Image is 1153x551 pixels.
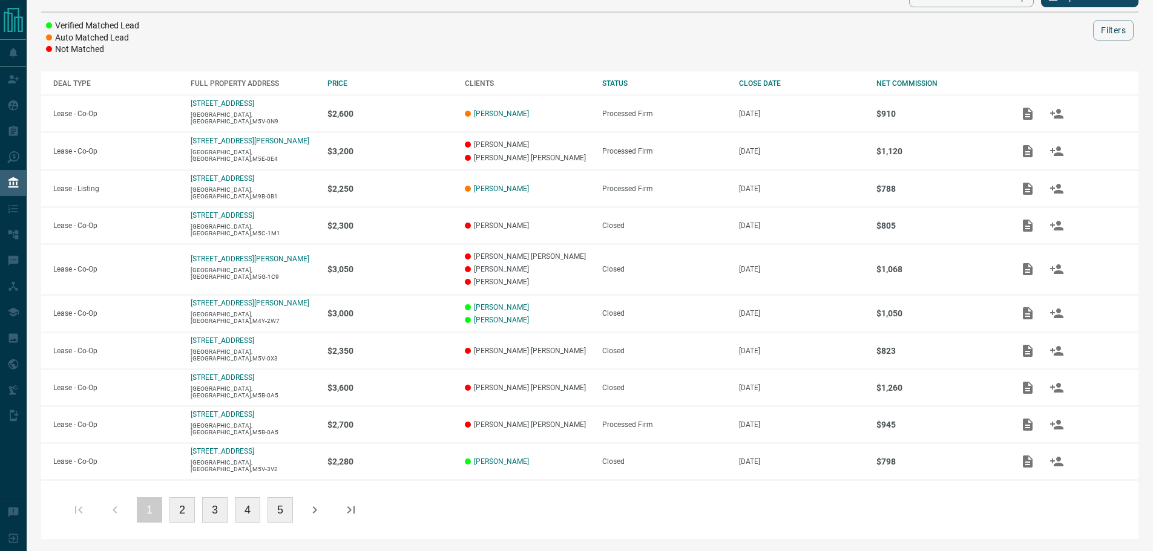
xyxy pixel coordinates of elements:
[268,497,293,523] button: 5
[465,420,590,429] p: [PERSON_NAME] [PERSON_NAME]
[602,221,728,230] div: Closed
[191,311,316,324] p: [GEOGRAPHIC_DATA],[GEOGRAPHIC_DATA],M4Y-2W7
[327,184,453,194] p: $2,250
[739,420,864,429] p: [DATE]
[474,303,529,311] a: [PERSON_NAME]
[465,265,590,273] p: [PERSON_NAME]
[327,457,453,466] p: $2,280
[474,457,529,466] a: [PERSON_NAME]
[465,383,590,392] p: [PERSON_NAME] [PERSON_NAME]
[602,457,728,466] div: Closed
[474,316,529,324] a: [PERSON_NAME]
[876,221,1002,230] p: $805
[876,264,1002,274] p: $1,068
[602,265,728,273] div: Closed
[191,447,254,455] p: [STREET_ADDRESS]
[191,211,254,220] a: [STREET_ADDRESS]
[739,265,864,273] p: [DATE]
[739,79,864,88] div: CLOSE DATE
[876,420,1002,429] p: $945
[739,383,864,392] p: [DATE]
[1042,346,1071,354] span: Match Clients
[137,497,162,523] button: 1
[602,184,728,193] div: Processed Firm
[235,497,260,523] button: 4
[46,20,139,32] li: Verified Matched Lead
[327,264,453,274] p: $3,050
[602,420,728,429] div: Processed Firm
[191,410,254,419] a: [STREET_ADDRESS]
[327,146,453,156] p: $3,200
[1013,109,1042,117] span: Add / View Documents
[327,420,453,429] p: $2,700
[191,299,309,307] a: [STREET_ADDRESS][PERSON_NAME]
[191,422,316,435] p: [GEOGRAPHIC_DATA],[GEOGRAPHIC_DATA],M5B-0A5
[191,336,254,345] p: [STREET_ADDRESS]
[53,147,179,155] p: Lease - Co-Op
[1042,146,1071,155] span: Match Clients
[465,278,590,286] p: [PERSON_NAME]
[465,347,590,355] p: [PERSON_NAME] [PERSON_NAME]
[739,147,864,155] p: [DATE]
[1013,383,1042,391] span: Add / View Documents
[739,309,864,318] p: [DATE]
[739,457,864,466] p: [DATE]
[1013,457,1042,465] span: Add / View Documents
[876,146,1002,156] p: $1,120
[876,383,1002,393] p: $1,260
[327,109,453,119] p: $2,600
[876,346,1002,356] p: $823
[53,79,179,88] div: DEAL TYPE
[739,221,864,230] p: [DATE]
[53,457,179,466] p: Lease - Co-Op
[191,459,316,472] p: [GEOGRAPHIC_DATA],[GEOGRAPHIC_DATA],M5V-3V2
[327,383,453,393] p: $3,600
[169,497,195,523] button: 2
[1042,420,1071,428] span: Match Clients
[191,385,316,399] p: [GEOGRAPHIC_DATA],[GEOGRAPHIC_DATA],M5B-0A5
[1093,20,1134,41] button: Filters
[1013,184,1042,192] span: Add / View Documents
[46,32,139,44] li: Auto Matched Lead
[191,348,316,362] p: [GEOGRAPHIC_DATA],[GEOGRAPHIC_DATA],M5V-0X3
[474,184,529,193] a: [PERSON_NAME]
[1042,457,1071,465] span: Match Clients
[1042,309,1071,318] span: Match Clients
[1013,420,1042,428] span: Add / View Documents
[53,347,179,355] p: Lease - Co-Op
[465,154,590,162] p: [PERSON_NAME] [PERSON_NAME]
[46,44,139,56] li: Not Matched
[876,457,1002,466] p: $798
[876,308,1002,318] p: $1,050
[1042,383,1071,391] span: Match Clients
[191,174,254,183] a: [STREET_ADDRESS]
[191,373,254,382] a: [STREET_ADDRESS]
[739,184,864,193] p: [DATE]
[53,309,179,318] p: Lease - Co-Op
[327,308,453,318] p: $3,000
[1013,346,1042,354] span: Add / View Documents
[1042,264,1071,273] span: Match Clients
[602,109,728,118] div: Processed Firm
[191,186,316,200] p: [GEOGRAPHIC_DATA],[GEOGRAPHIC_DATA],M9B-0B1
[876,184,1002,194] p: $788
[1013,264,1042,273] span: Add / View Documents
[465,140,590,149] p: [PERSON_NAME]
[327,346,453,356] p: $2,350
[191,79,316,88] div: FULL PROPERTY ADDRESS
[876,79,1002,88] div: NET COMMISSION
[191,99,254,108] a: [STREET_ADDRESS]
[191,255,309,263] a: [STREET_ADDRESS][PERSON_NAME]
[191,137,309,145] a: [STREET_ADDRESS][PERSON_NAME]
[602,147,728,155] div: Processed Firm
[1042,109,1071,117] span: Match Clients
[602,383,728,392] div: Closed
[1042,184,1071,192] span: Match Clients
[465,79,590,88] div: CLIENTS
